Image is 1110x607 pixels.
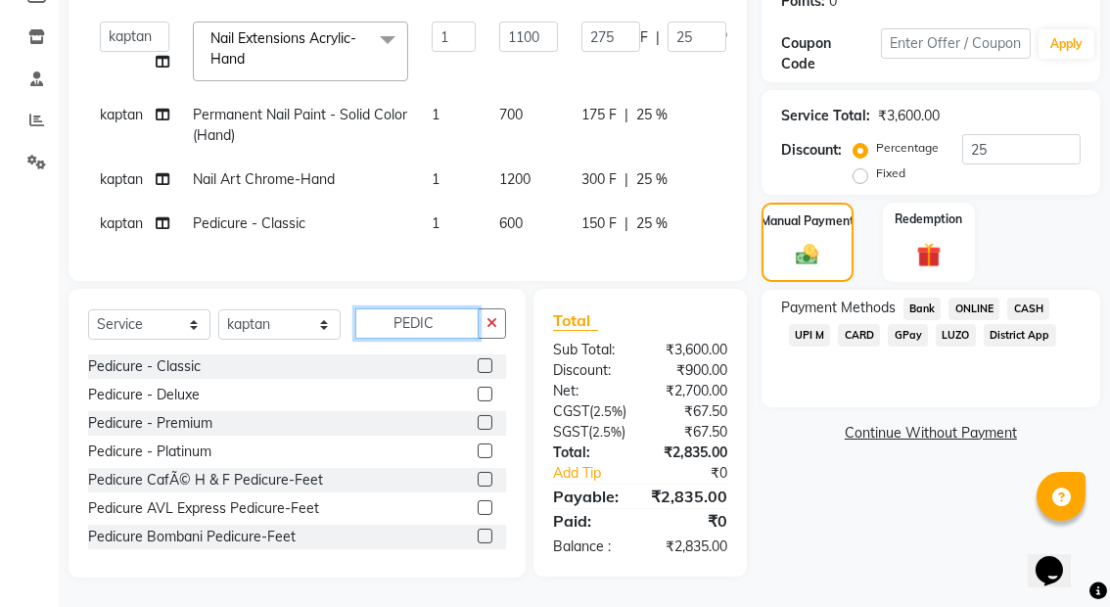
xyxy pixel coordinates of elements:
span: 1200 [499,170,531,188]
div: Pedicure AVL Express Pedicure-Feet [88,498,319,519]
span: 300 F [581,169,617,190]
label: Percentage [876,139,939,157]
img: _gift.svg [909,240,949,270]
span: | [624,105,628,125]
div: Pedicure CafÃ© H & F Pedicure-Feet [88,470,323,490]
span: | [624,213,628,234]
span: SGST [553,423,588,441]
span: ONLINE [948,298,999,320]
span: | [624,169,628,190]
div: Pedicure - Deluxe [88,385,200,405]
a: Add Tip [538,463,657,484]
span: 600 [499,214,523,232]
div: Discount: [781,140,842,161]
label: Redemption [895,210,962,228]
iframe: chat widget [1028,529,1090,587]
div: ( ) [538,422,640,443]
div: Paid: [538,509,640,533]
div: ₹2,835.00 [636,485,742,508]
div: ₹2,700.00 [640,381,742,401]
span: 1 [432,106,439,123]
div: Sub Total: [538,340,640,360]
span: Bank [903,298,942,320]
span: CGST [553,402,589,420]
div: Total: [538,443,640,463]
span: GPay [888,324,928,347]
span: LUZO [936,324,976,347]
div: Balance : [538,537,640,557]
div: Pedicure - Classic [88,356,201,377]
span: kaptan [100,170,143,188]
span: 1 [432,170,439,188]
div: ₹3,600.00 [640,340,742,360]
div: ₹67.50 [641,401,742,422]
span: kaptan [100,214,143,232]
span: Nail Art Chrome-Hand [193,170,335,188]
div: ₹0 [657,463,742,484]
div: Discount: [538,360,640,381]
span: 150 F [581,213,617,234]
span: Payment Methods [781,298,896,318]
span: 25 % [636,105,668,125]
input: Search or Scan [355,308,479,339]
label: Fixed [876,164,905,182]
div: ₹2,835.00 [640,443,742,463]
div: ( ) [538,401,641,422]
span: 25 % [636,169,668,190]
span: District App [984,324,1056,347]
div: Pedicure - Platinum [88,442,211,462]
div: ₹2,835.00 [640,537,742,557]
span: 1 [432,214,439,232]
span: Permanent Nail Paint - Solid Color (Hand) [193,106,407,144]
div: Payable: [538,485,636,508]
span: Total [553,310,598,331]
div: Service Total: [781,106,870,126]
a: x [245,50,254,68]
div: Net: [538,381,640,401]
span: % [726,27,738,48]
div: ₹900.00 [640,360,742,381]
span: 2.5% [593,403,623,419]
span: CASH [1007,298,1049,320]
span: kaptan [100,106,143,123]
button: Apply [1039,29,1094,59]
div: Pedicure Bombani Pedicure-Feet [88,527,296,547]
img: _cash.svg [789,242,826,268]
span: F [640,27,648,48]
span: CARD [838,324,880,347]
a: Continue Without Payment [765,423,1096,444]
span: 700 [499,106,523,123]
div: ₹3,600.00 [878,106,940,126]
div: ₹0 [640,509,742,533]
span: 175 F [581,105,617,125]
span: 2.5% [592,424,622,440]
label: Manual Payment [761,212,855,230]
span: 25 % [636,213,668,234]
span: Nail Extensions Acrylic-Hand [210,29,356,68]
span: Pedicure - Classic [193,214,305,232]
div: Coupon Code [781,33,881,74]
div: ₹67.50 [640,422,742,443]
span: | [656,27,660,48]
span: UPI M [789,324,831,347]
input: Enter Offer / Coupon Code [881,28,1031,59]
div: Pedicure - Premium [88,413,212,434]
